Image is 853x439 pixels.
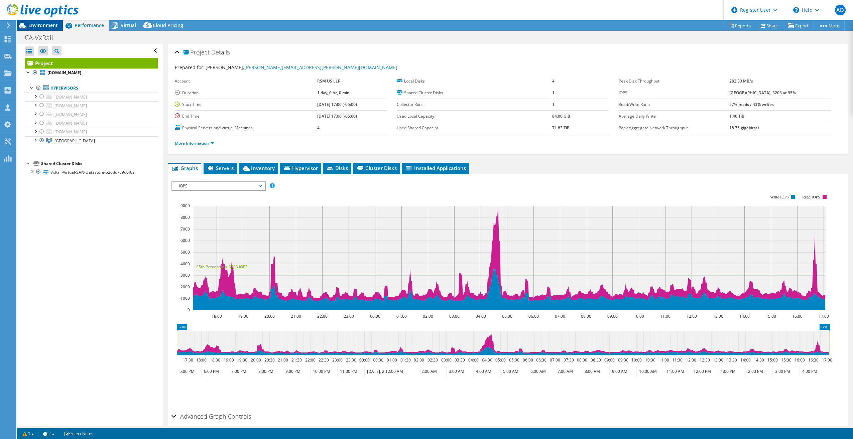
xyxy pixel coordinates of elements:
[171,165,198,171] span: Graphs
[468,357,478,363] text: 04:00
[370,313,380,319] text: 00:00
[317,102,357,107] b: [DATE] 17:06 (-05:00)
[397,125,552,131] label: Used Shared Capacity
[343,313,354,319] text: 23:00
[175,182,261,190] span: IOPS
[713,357,723,363] text: 13:00
[317,313,327,319] text: 22:00
[660,313,670,319] text: 11:00
[793,7,799,13] svg: \n
[686,357,696,363] text: 12:00
[41,160,158,168] div: Shared Cluster Disks
[740,357,750,363] text: 14:00
[633,313,644,319] text: 10:00
[619,78,729,85] label: Peak Disk Throughput
[180,214,190,220] text: 8000
[211,313,222,319] text: 18:00
[619,90,729,96] label: IOPS
[317,90,350,96] b: 1 day, 0 hr, 0 min
[522,357,533,363] text: 06:00
[770,195,789,199] text: Write IOPS
[356,165,397,171] span: Cluster Disks
[175,140,214,146] a: More Information
[38,429,59,438] a: 2
[25,110,158,119] a: [DOMAIN_NAME]
[171,410,251,423] h2: Advanced Graph Controls
[25,119,158,128] a: [DOMAIN_NAME]
[686,313,697,319] text: 12:00
[802,195,820,199] text: Read IOPS
[552,102,555,107] b: 1
[441,357,451,363] text: 03:00
[405,165,466,171] span: Installed Applications
[25,68,158,77] a: [DOMAIN_NAME]
[729,125,759,131] b: 18.75 gigabits/s
[264,357,274,363] text: 20:30
[724,20,756,31] a: Reports
[264,313,274,319] text: 20:00
[552,125,570,131] b: 71.83 TiB
[645,357,655,363] text: 10:30
[317,78,340,84] b: RSM US LLP
[54,120,87,126] span: [DOMAIN_NAME]
[552,90,555,96] b: 1
[765,313,776,319] text: 15:00
[223,357,234,363] text: 19:00
[495,357,505,363] text: 05:00
[397,101,552,108] label: Collector Runs
[729,78,753,84] b: 282.30 MB/s
[729,102,774,107] b: 57% reads / 43% writes
[47,70,81,76] b: [DOMAIN_NAME]
[175,64,205,70] label: Prepared for:
[454,357,465,363] text: 03:30
[482,357,492,363] text: 04:30
[397,78,552,85] label: Local Disks
[818,313,829,319] text: 17:00
[54,94,87,100] span: [DOMAIN_NAME]
[753,357,764,363] text: 14:30
[22,34,64,41] h1: CA-VxRail
[25,93,158,101] a: [DOMAIN_NAME]
[184,49,210,56] span: Project
[25,58,158,68] a: Project
[54,138,95,144] span: [GEOGRAPHIC_DATA]
[618,357,628,363] text: 09:30
[729,113,744,119] b: 1.40 TiB
[590,357,601,363] text: 08:30
[422,313,433,319] text: 02:00
[305,357,315,363] text: 22:00
[188,307,190,313] text: 0
[180,226,190,232] text: 7000
[54,129,87,135] span: [DOMAIN_NAME]
[250,357,261,363] text: 20:00
[59,429,98,438] a: Project Notes
[317,125,320,131] b: 4
[25,128,158,136] a: [DOMAIN_NAME]
[237,357,247,363] text: 19:30
[713,313,723,319] text: 13:00
[509,357,519,363] text: 05:30
[672,357,682,363] text: 11:30
[427,357,438,363] text: 02:30
[25,136,158,145] a: Mississauga
[175,113,317,120] label: End Time
[244,64,397,70] a: [PERSON_NAME][EMAIL_ADDRESS][PERSON_NAME][DOMAIN_NAME]
[619,113,729,120] label: Average Daily Write
[332,357,342,363] text: 23:00
[180,284,190,290] text: 2000
[658,357,669,363] text: 11:00
[277,357,288,363] text: 21:00
[75,22,104,28] span: Performance
[536,357,546,363] text: 06:30
[326,165,348,171] span: Disks
[552,78,555,84] b: 4
[346,357,356,363] text: 23:30
[182,357,193,363] text: 17:30
[619,101,729,108] label: Read/Write Ratio
[373,357,383,363] text: 00:30
[180,238,190,243] text: 6000
[180,249,190,255] text: 5000
[54,103,87,109] span: [DOMAIN_NAME]
[175,125,317,131] label: Physical Servers and Virtual Machines
[794,357,805,363] text: 16:00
